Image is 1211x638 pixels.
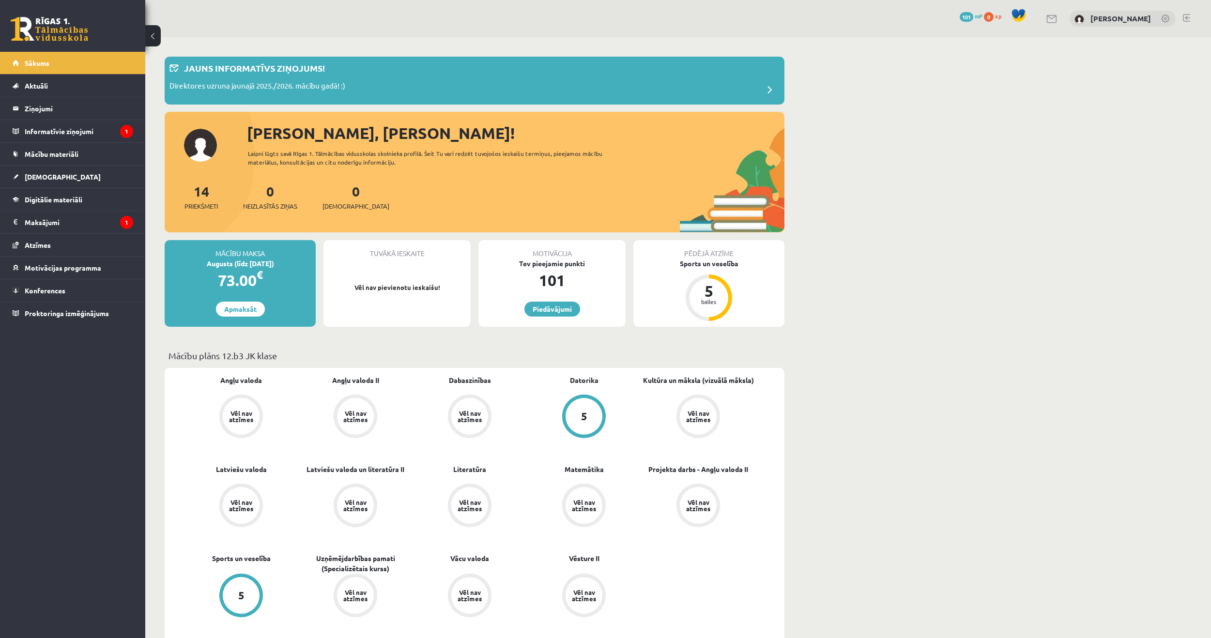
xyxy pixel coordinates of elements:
div: Vēl nav atzīmes [342,410,369,423]
p: Vēl nav pievienotu ieskaišu! [328,283,466,292]
span: [DEMOGRAPHIC_DATA] [25,172,101,181]
div: [PERSON_NAME], [PERSON_NAME]! [247,122,784,145]
a: 0 xp [984,12,1006,20]
div: Augusts (līdz [DATE]) [165,258,316,269]
p: Jauns informatīvs ziņojums! [184,61,325,75]
div: Laipni lūgts savā Rīgas 1. Tālmācības vidusskolas skolnieka profilā. Šeit Tu vari redzēt tuvojošo... [248,149,620,167]
div: Vēl nav atzīmes [456,499,483,512]
a: Mācību materiāli [13,143,133,165]
div: Sports un veselība [633,258,784,269]
div: Vēl nav atzīmes [685,499,712,512]
a: Piedāvājumi [524,302,580,317]
a: Motivācijas programma [13,257,133,279]
a: 0[DEMOGRAPHIC_DATA] [322,182,389,211]
p: Direktores uzruna jaunajā 2025./2026. mācību gadā! :) [169,80,345,94]
a: Matemātika [565,464,604,474]
span: Neizlasītās ziņas [243,201,297,211]
div: Vēl nav atzīmes [342,499,369,512]
span: Konferences [25,286,65,295]
a: Latviešu valoda [216,464,267,474]
a: Vācu valoda [450,553,489,563]
img: Aleksandrs Vagalis [1074,15,1084,24]
a: Vēl nav atzīmes [527,574,641,619]
a: Datorika [570,375,598,385]
a: Literatūra [453,464,486,474]
span: 0 [984,12,994,22]
div: 101 [478,269,626,292]
div: Vēl nav atzīmes [685,410,712,423]
span: Sākums [25,59,49,67]
a: Proktoringa izmēģinājums [13,302,133,324]
div: Tev pieejamie punkti [478,258,626,269]
a: Projekta darbs - Angļu valoda II [648,464,748,474]
div: 5 [694,283,723,299]
a: Ziņojumi [13,97,133,120]
a: Uzņēmējdarbības pamati (Specializētais kurss) [298,553,413,574]
a: Informatīvie ziņojumi1 [13,120,133,142]
a: Angļu valoda [220,375,262,385]
a: Rīgas 1. Tālmācības vidusskola [11,17,88,41]
div: Motivācija [478,240,626,258]
a: Sports un veselība 5 balles [633,258,784,322]
div: Vēl nav atzīmes [456,589,483,602]
div: 73.00 [165,269,316,292]
legend: Ziņojumi [25,97,133,120]
a: 5 [527,395,641,440]
a: Vēl nav atzīmes [641,395,755,440]
div: Vēl nav atzīmes [570,589,598,602]
span: [DEMOGRAPHIC_DATA] [322,201,389,211]
span: mP [975,12,982,20]
a: Digitālie materiāli [13,188,133,211]
a: 14Priekšmeti [184,182,218,211]
a: Dabaszinības [449,375,491,385]
a: Apmaksāt [216,302,265,317]
div: 5 [238,590,245,601]
a: Vēl nav atzīmes [527,484,641,529]
a: Vēl nav atzīmes [298,574,413,619]
a: Jauns informatīvs ziņojums! Direktores uzruna jaunajā 2025./2026. mācību gadā! :) [169,61,780,100]
legend: Maksājumi [25,211,133,233]
div: Pēdējā atzīme [633,240,784,258]
a: Vēl nav atzīmes [413,574,527,619]
a: Maksājumi1 [13,211,133,233]
span: € [257,268,263,282]
a: Sākums [13,52,133,74]
a: Vēl nav atzīmes [184,395,298,440]
div: 5 [581,411,587,422]
span: Atzīmes [25,241,51,249]
a: Vēl nav atzīmes [413,395,527,440]
div: balles [694,299,723,304]
a: Vēl nav atzīmes [298,484,413,529]
a: Vēl nav atzīmes [184,484,298,529]
span: Mācību materiāli [25,150,78,158]
span: Priekšmeti [184,201,218,211]
div: Vēl nav atzīmes [570,499,598,512]
a: Kultūra un māksla (vizuālā māksla) [643,375,754,385]
a: [DEMOGRAPHIC_DATA] [13,166,133,188]
a: Vēsture II [569,553,599,563]
a: Konferences [13,279,133,302]
p: Mācību plāns 12.b3 JK klase [169,349,781,362]
span: Aktuāli [25,81,48,90]
span: Digitālie materiāli [25,195,82,204]
a: 0Neizlasītās ziņas [243,182,297,211]
a: Vēl nav atzīmes [298,395,413,440]
div: Vēl nav atzīmes [228,499,255,512]
a: 5 [184,574,298,619]
span: Motivācijas programma [25,263,101,272]
i: 1 [120,216,133,229]
div: Vēl nav atzīmes [228,410,255,423]
a: Atzīmes [13,234,133,256]
div: Vēl nav atzīmes [342,589,369,602]
a: Vēl nav atzīmes [413,484,527,529]
a: Latviešu valoda un literatūra II [307,464,404,474]
a: Angļu valoda II [332,375,379,385]
legend: Informatīvie ziņojumi [25,120,133,142]
i: 1 [120,125,133,138]
span: 101 [960,12,973,22]
a: Aktuāli [13,75,133,97]
a: 101 mP [960,12,982,20]
span: Proktoringa izmēģinājums [25,309,109,318]
span: xp [995,12,1001,20]
a: Vēl nav atzīmes [641,484,755,529]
